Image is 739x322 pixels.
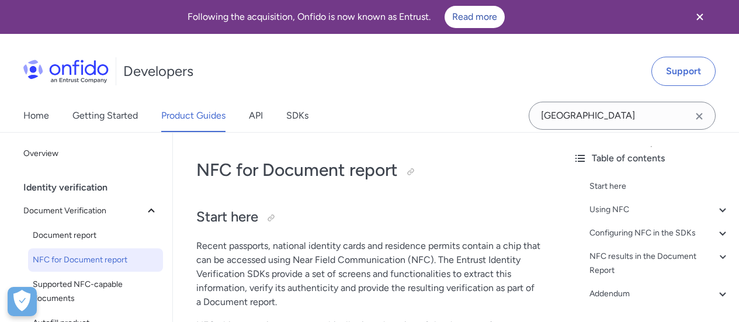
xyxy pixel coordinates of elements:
a: Support [651,57,716,86]
h2: Start here [196,207,540,227]
a: API [249,99,263,132]
a: NFC results in the Document Report [589,250,730,278]
a: Using NFC [589,203,730,217]
a: Configuring NFC in the SDKs [589,226,730,240]
button: Document Verification [19,199,163,223]
span: NFC for Document report [33,253,158,267]
a: Product Guides [161,99,225,132]
div: Table of contents [573,151,730,165]
a: Supported NFC-capable documents [28,273,163,310]
span: Document Verification [23,204,144,218]
button: Open Preferences [8,287,37,316]
span: Supported NFC-capable documents [33,278,158,306]
input: Onfido search input field [529,102,716,130]
div: Following the acquisition, Onfido is now known as Entrust. [14,6,678,28]
a: Addendum [589,287,730,301]
a: Read more [445,6,505,28]
a: Home [23,99,49,132]
h1: NFC for Document report [196,158,540,182]
a: Document report [28,224,163,247]
p: Recent passports, national identity cards and residence permits contain a chip that can be access... [196,239,540,309]
span: Document report [33,228,158,243]
a: Start here [589,179,730,193]
span: Overview [23,147,158,161]
img: Onfido Logo [23,60,109,83]
h1: Developers [123,62,193,81]
svg: Close banner [693,10,707,24]
button: Close banner [678,2,721,32]
svg: Clear search field button [692,109,706,123]
div: Identity verification [23,176,168,199]
a: Getting Started [72,99,138,132]
a: NFC for Document report [28,248,163,272]
div: Cookie Preferences [8,287,37,316]
a: Overview [19,142,163,165]
a: SDKs [286,99,308,132]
